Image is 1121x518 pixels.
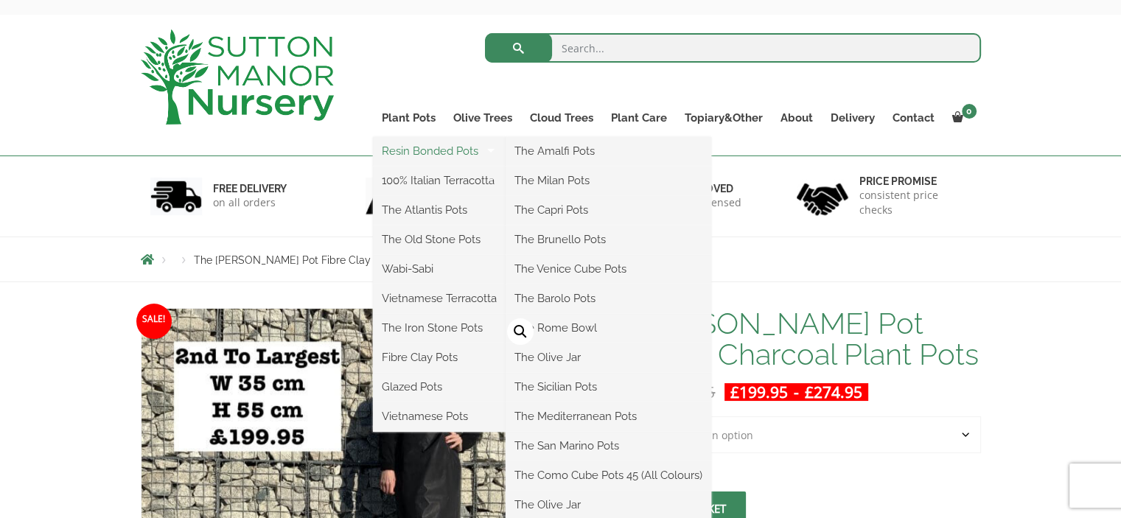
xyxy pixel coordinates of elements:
span: £ [730,382,739,402]
input: Search... [485,33,981,63]
a: Plant Care [602,108,676,128]
h6: Price promise [859,175,971,188]
a: Olive Trees [444,108,521,128]
a: Topiary&Other [676,108,772,128]
a: Contact [884,108,943,128]
a: The Iron Stone Pots [373,317,506,339]
a: Fibre Clay Pots [373,346,506,368]
a: 100% Italian Terracotta [373,169,506,192]
a: Delivery [822,108,884,128]
bdi: 199.95 [730,382,788,402]
a: The Olive Jar [506,494,711,516]
a: Glazed Pots [373,376,506,398]
a: The Old Stone Pots [373,228,506,251]
a: Resin Bonded Pots [373,140,506,162]
a: Vietnamese Pots [373,405,506,427]
span: £ [805,382,814,402]
a: The Amalfi Pots [506,140,711,162]
a: The San Marino Pots [506,435,711,457]
h6: FREE DELIVERY [213,182,287,195]
a: View full-screen image gallery [507,318,534,345]
a: Cloud Trees [521,108,602,128]
a: The Milan Pots [506,169,711,192]
img: 2.jpg [366,178,417,215]
a: Wabi-Sabi [373,258,506,280]
bdi: 274.95 [805,382,862,402]
img: 4.jpg [797,174,848,219]
h1: The [PERSON_NAME] Pot Fibre Clay Charcoal Plant Pots [577,308,980,370]
span: 0 [962,104,977,119]
a: The Como Cube Pots 45 (All Colours) [506,464,711,486]
a: The Capri Pots [506,199,711,221]
img: 1.jpg [150,178,202,215]
a: The Venice Cube Pots [506,258,711,280]
a: The Brunello Pots [506,228,711,251]
a: About [772,108,822,128]
a: The Sicilian Pots [506,376,711,398]
a: The Olive Jar [506,346,711,368]
a: Vietnamese Terracotta [373,287,506,309]
img: logo [141,29,334,125]
a: The Rome Bowl [506,317,711,339]
span: Sale! [136,304,172,339]
nav: Breadcrumbs [141,253,981,265]
a: The Barolo Pots [506,287,711,309]
a: Plant Pots [373,108,444,128]
span: The [PERSON_NAME] Pot Fibre Clay Charcoal Plant Pots [194,254,469,266]
ins: - [724,383,868,401]
a: 0 [943,108,981,128]
a: The Atlantis Pots [373,199,506,221]
p: consistent price checks [859,188,971,217]
a: The Mediterranean Pots [506,405,711,427]
p: on all orders [213,195,287,210]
